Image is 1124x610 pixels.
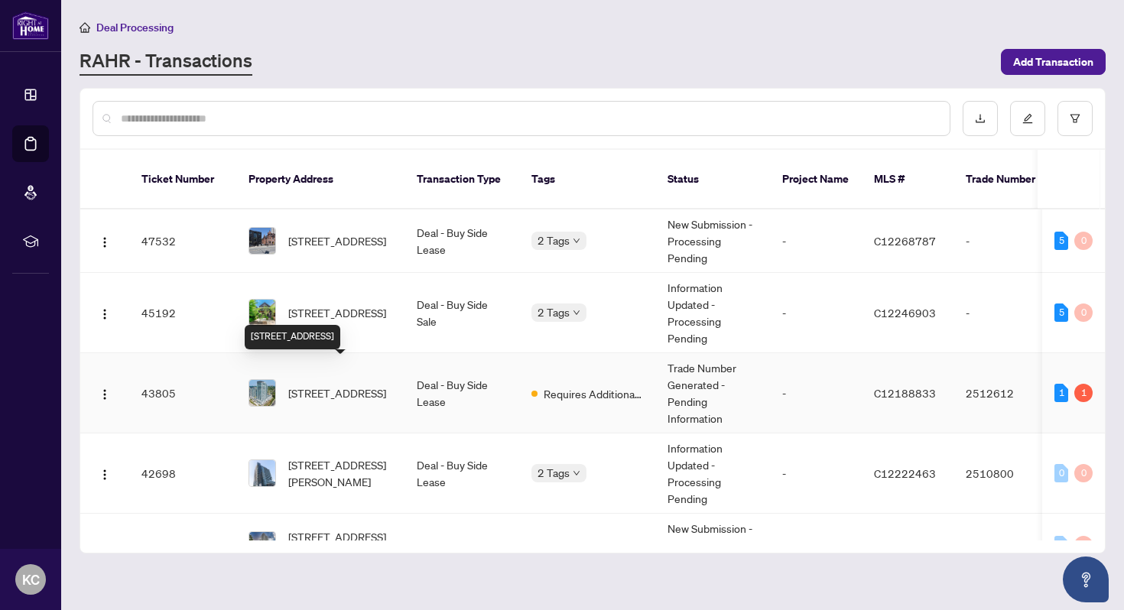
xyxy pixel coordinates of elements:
[288,456,392,490] span: [STREET_ADDRESS][PERSON_NAME]
[249,460,275,486] img: thumbnail-img
[874,234,936,248] span: C12268787
[404,353,519,433] td: Deal - Buy Side Lease
[544,385,643,402] span: Requires Additional Docs
[80,48,252,76] a: RAHR - Transactions
[404,433,519,514] td: Deal - Buy Side Lease
[874,306,936,320] span: C12246903
[404,514,519,577] td: Listing - Lease
[953,433,1061,514] td: 2510800
[129,150,236,209] th: Ticket Number
[404,209,519,273] td: Deal - Buy Side Lease
[1057,101,1093,136] button: filter
[953,150,1061,209] th: Trade Number
[245,325,340,349] div: [STREET_ADDRESS]
[573,469,580,477] span: down
[573,237,580,245] span: down
[1074,464,1093,482] div: 0
[1074,536,1093,554] div: 0
[655,353,770,433] td: Trade Number Generated - Pending Information
[93,229,117,253] button: Logo
[655,433,770,514] td: Information Updated - Processing Pending
[22,569,40,590] span: KC
[96,21,174,34] span: Deal Processing
[1074,303,1093,322] div: 0
[1054,232,1068,250] div: 5
[404,273,519,353] td: Deal - Buy Side Sale
[80,22,90,33] span: home
[874,538,936,552] span: C12157503
[288,304,386,321] span: [STREET_ADDRESS]
[770,273,862,353] td: -
[538,464,570,482] span: 2 Tags
[288,528,392,562] span: [STREET_ADDRESS][PERSON_NAME]
[12,11,49,40] img: logo
[770,433,862,514] td: -
[874,466,936,480] span: C12222463
[538,232,570,249] span: 2 Tags
[655,150,770,209] th: Status
[93,381,117,405] button: Logo
[99,388,111,401] img: Logo
[655,514,770,577] td: New Submission - Processing Pending
[1001,49,1106,75] button: Add Transaction
[1063,556,1109,602] button: Open asap
[1054,384,1068,402] div: 1
[129,514,236,577] td: 42448
[99,469,111,481] img: Logo
[1054,464,1068,482] div: 0
[953,209,1061,273] td: -
[963,101,998,136] button: download
[99,236,111,248] img: Logo
[1054,536,1068,554] div: 0
[129,433,236,514] td: 42698
[770,150,862,209] th: Project Name
[770,209,862,273] td: -
[129,209,236,273] td: 47532
[1074,384,1093,402] div: 1
[770,353,862,433] td: -
[249,228,275,254] img: thumbnail-img
[129,353,236,433] td: 43805
[1022,113,1033,124] span: edit
[655,273,770,353] td: Information Updated - Processing Pending
[1054,303,1068,322] div: 5
[249,300,275,326] img: thumbnail-img
[249,532,275,558] img: thumbnail-img
[99,308,111,320] img: Logo
[544,537,591,554] span: Approved
[93,461,117,485] button: Logo
[953,514,1061,577] td: 2508099
[538,303,570,321] span: 2 Tags
[1013,50,1093,74] span: Add Transaction
[573,309,580,316] span: down
[862,150,953,209] th: MLS #
[249,380,275,406] img: thumbnail-img
[1070,113,1080,124] span: filter
[93,300,117,325] button: Logo
[288,232,386,249] span: [STREET_ADDRESS]
[975,113,986,124] span: download
[953,353,1061,433] td: 2512612
[236,150,404,209] th: Property Address
[129,273,236,353] td: 45192
[404,150,519,209] th: Transaction Type
[953,273,1061,353] td: -
[1010,101,1045,136] button: edit
[874,386,936,400] span: C12188833
[519,150,655,209] th: Tags
[288,384,386,401] span: [STREET_ADDRESS]
[93,533,117,557] button: Logo
[1074,232,1093,250] div: 0
[770,514,862,577] td: -
[655,209,770,273] td: New Submission - Processing Pending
